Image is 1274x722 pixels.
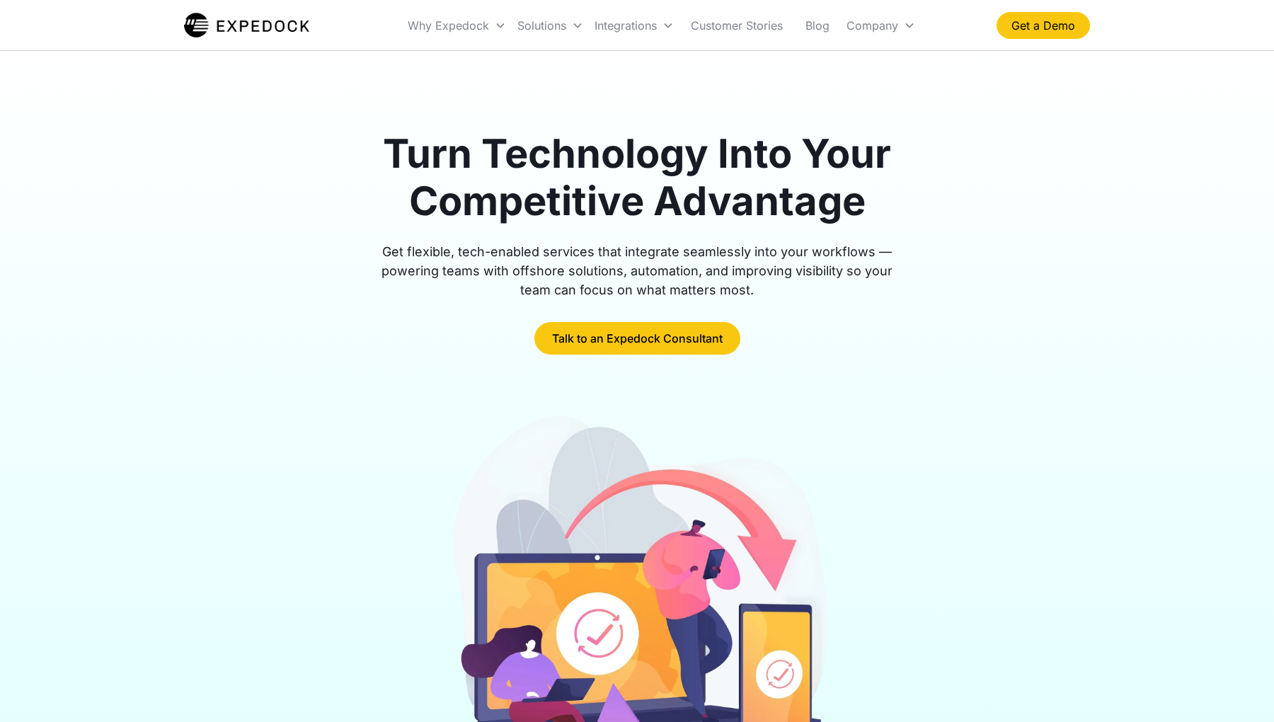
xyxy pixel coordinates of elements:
[184,11,309,40] a: home
[517,18,566,33] div: Solutions
[595,18,657,33] div: Integrations
[365,130,909,225] h1: Turn Technology Into Your Competitive Advantage
[794,1,841,50] a: Blog
[679,1,794,50] a: Customer Stories
[184,11,309,40] img: Expedock Logo
[408,18,489,33] div: Why Expedock
[847,18,898,33] div: Company
[589,1,679,50] div: Integrations
[841,1,921,50] div: Company
[997,12,1090,39] a: Get a Demo
[402,1,512,50] div: Why Expedock
[512,1,589,50] div: Solutions
[365,242,909,299] div: Get flexible, tech-enabled services that integrate seamlessly into your workflows — powering team...
[534,322,740,355] a: Talk to an Expedock Consultant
